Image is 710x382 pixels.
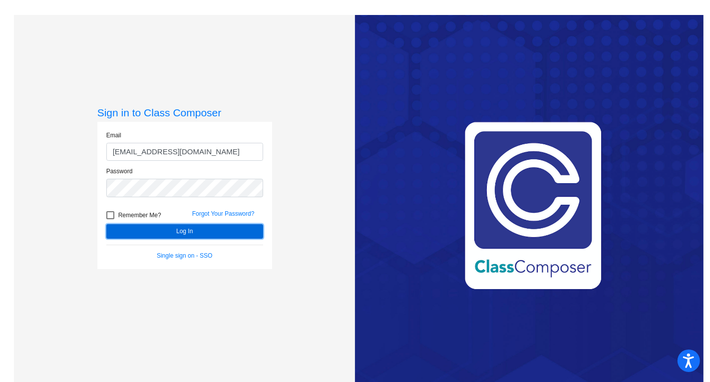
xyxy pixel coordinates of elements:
a: Forgot Your Password? [192,210,255,217]
span: Remember Me? [118,209,161,221]
label: Password [106,167,133,176]
a: Single sign on - SSO [157,252,212,259]
h3: Sign in to Class Composer [97,106,272,119]
button: Log In [106,224,263,239]
label: Email [106,131,121,140]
